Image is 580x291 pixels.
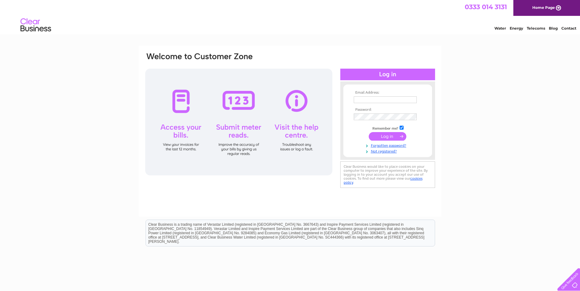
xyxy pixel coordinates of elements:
[465,3,507,11] a: 0333 014 3131
[344,176,423,185] a: cookies policy
[354,142,423,148] a: Forgotten password?
[352,91,423,95] th: Email Address:
[352,108,423,112] th: Password:
[340,161,435,188] div: Clear Business would like to place cookies on your computer to improve your experience of the sit...
[549,26,558,31] a: Blog
[354,148,423,154] a: Not registered?
[561,26,576,31] a: Contact
[20,16,51,34] img: logo.png
[494,26,506,31] a: Water
[352,125,423,131] td: Remember me?
[510,26,523,31] a: Energy
[527,26,545,31] a: Telecoms
[146,3,435,30] div: Clear Business is a trading name of Verastar Limited (registered in [GEOGRAPHIC_DATA] No. 3667643...
[369,132,406,141] input: Submit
